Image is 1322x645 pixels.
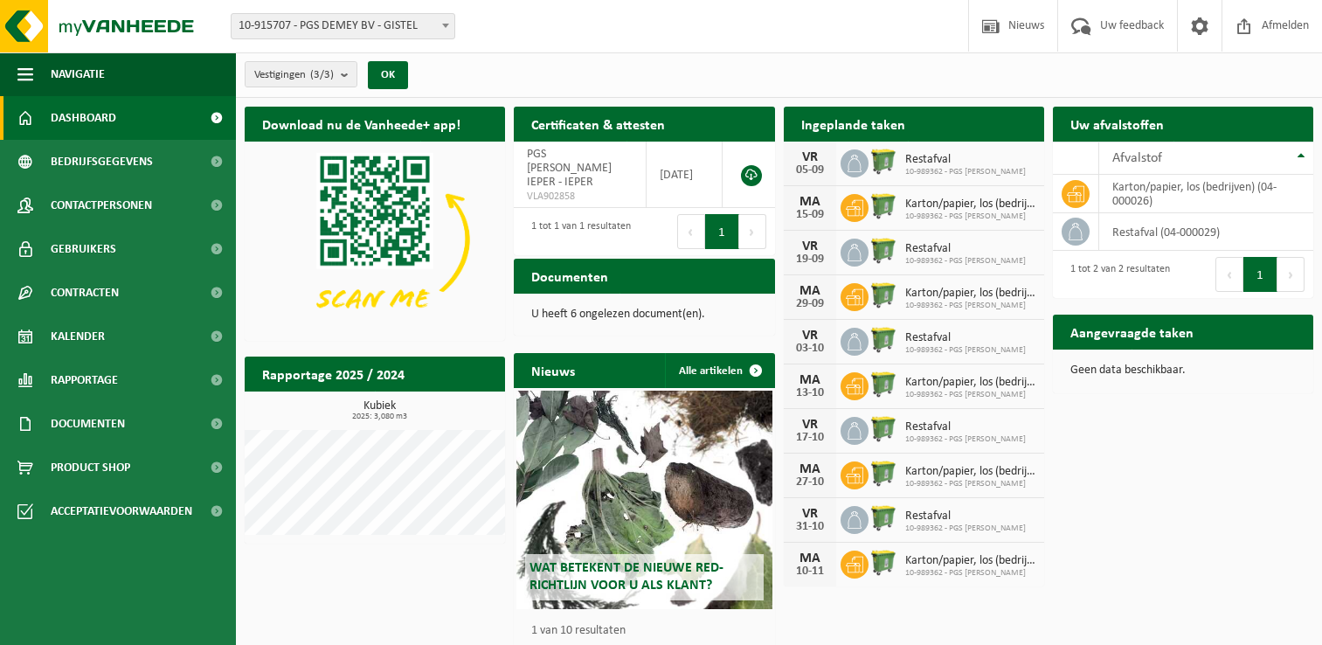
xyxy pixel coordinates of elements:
div: VR [793,507,827,521]
span: Dashboard [51,96,116,140]
p: Geen data beschikbaar. [1070,364,1296,377]
div: MA [793,462,827,476]
div: VR [793,150,827,164]
span: 10-989362 - PGS [PERSON_NAME] [905,212,1035,222]
span: Karton/papier, los (bedrijven) [905,198,1035,212]
img: WB-0770-HPE-GN-50 [869,236,898,266]
span: Acceptatievoorwaarden [51,489,192,533]
span: Restafval [905,153,1026,167]
span: Karton/papier, los (bedrijven) [905,287,1035,301]
a: Bekijk rapportage [375,391,503,426]
span: 10-915707 - PGS DEMEY BV - GISTEL [232,14,454,38]
img: WB-0770-HPE-GN-50 [869,325,898,355]
div: 10-11 [793,565,827,578]
span: 10-989362 - PGS [PERSON_NAME] [905,568,1035,579]
img: WB-0770-HPE-GN-50 [869,281,898,310]
span: 2025: 3,080 m3 [253,413,505,421]
a: Alle artikelen [665,353,773,388]
span: Karton/papier, los (bedrijven) [905,465,1035,479]
p: 1 van 10 resultaten [531,625,765,637]
button: Previous [1215,257,1243,292]
div: 1 tot 1 van 1 resultaten [523,212,631,251]
span: Karton/papier, los (bedrijven) [905,554,1035,568]
div: VR [793,418,827,432]
span: Documenten [51,402,125,446]
div: 31-10 [793,521,827,533]
img: Download de VHEPlus App [245,142,505,337]
td: restafval (04-000029) [1099,213,1313,251]
div: 19-09 [793,253,827,266]
td: [DATE] [647,142,723,208]
span: Kalender [51,315,105,358]
h2: Nieuws [514,353,592,387]
span: 10-989362 - PGS [PERSON_NAME] [905,345,1026,356]
span: Rapportage [51,358,118,402]
span: PGS [PERSON_NAME] IEPER - IEPER [527,148,612,189]
div: 13-10 [793,387,827,399]
h2: Documenten [514,259,626,293]
img: WB-0770-HPE-GN-50 [869,370,898,399]
h2: Certificaten & attesten [514,107,682,141]
div: MA [793,284,827,298]
img: WB-0770-HPE-GN-50 [869,503,898,533]
div: MA [793,373,827,387]
div: 27-10 [793,476,827,489]
span: Vestigingen [254,62,334,88]
div: MA [793,195,827,209]
img: WB-0770-HPE-GN-50 [869,459,898,489]
h2: Uw afvalstoffen [1053,107,1181,141]
img: WB-0770-HPE-GN-50 [869,414,898,444]
span: Restafval [905,242,1026,256]
a: Wat betekent de nieuwe RED-richtlijn voor u als klant? [516,391,772,609]
span: 10-989362 - PGS [PERSON_NAME] [905,390,1035,400]
h2: Download nu de Vanheede+ app! [245,107,478,141]
button: Next [739,214,766,249]
p: U heeft 6 ongelezen document(en). [531,309,757,321]
img: WB-0770-HPE-GN-50 [869,548,898,578]
button: 1 [705,214,739,249]
div: 29-09 [793,298,827,310]
span: 10-915707 - PGS DEMEY BV - GISTEL [231,13,455,39]
span: 10-989362 - PGS [PERSON_NAME] [905,256,1026,267]
div: MA [793,551,827,565]
span: Bedrijfsgegevens [51,140,153,184]
span: Contactpersonen [51,184,152,227]
span: 10-989362 - PGS [PERSON_NAME] [905,434,1026,445]
div: 05-09 [793,164,827,177]
button: OK [368,61,408,89]
div: VR [793,329,827,343]
span: 10-989362 - PGS [PERSON_NAME] [905,301,1035,311]
button: Previous [677,214,705,249]
button: Next [1277,257,1305,292]
button: Vestigingen(3/3) [245,61,357,87]
span: 10-989362 - PGS [PERSON_NAME] [905,524,1026,534]
h2: Rapportage 2025 / 2024 [245,357,422,391]
span: Navigatie [51,52,105,96]
div: 15-09 [793,209,827,221]
td: karton/papier, los (bedrijven) (04-000026) [1099,175,1313,213]
span: VLA902858 [527,190,633,204]
img: WB-0770-HPE-GN-50 [869,191,898,221]
div: 17-10 [793,432,827,444]
span: 10-989362 - PGS [PERSON_NAME] [905,479,1035,489]
h3: Kubiek [253,400,505,421]
span: Product Shop [51,446,130,489]
div: 1 tot 2 van 2 resultaten [1062,255,1170,294]
span: Karton/papier, los (bedrijven) [905,376,1035,390]
div: VR [793,239,827,253]
span: Wat betekent de nieuwe RED-richtlijn voor u als klant? [529,561,723,592]
span: Restafval [905,331,1026,345]
span: Gebruikers [51,227,116,271]
h2: Aangevraagde taken [1053,315,1211,349]
span: Restafval [905,420,1026,434]
div: 03-10 [793,343,827,355]
iframe: chat widget [9,607,292,645]
h2: Ingeplande taken [784,107,923,141]
img: WB-0770-HPE-GN-50 [869,147,898,177]
button: 1 [1243,257,1277,292]
span: 10-989362 - PGS [PERSON_NAME] [905,167,1026,177]
span: Contracten [51,271,119,315]
count: (3/3) [310,69,334,80]
span: Afvalstof [1112,151,1162,165]
span: Restafval [905,510,1026,524]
